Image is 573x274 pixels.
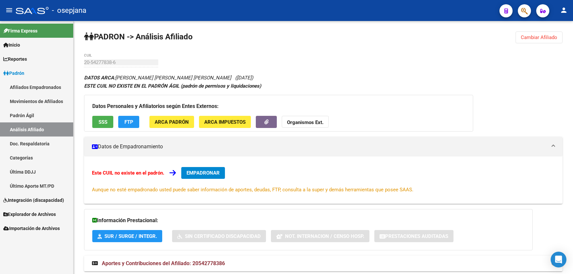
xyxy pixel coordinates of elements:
[84,137,562,157] mat-expansion-panel-header: Datos de Empadronamiento
[3,41,20,49] span: Inicio
[3,70,24,77] span: Padrón
[181,167,225,179] button: EMPADRONAR
[102,260,225,266] span: Aportes y Contribuciones del Afiliado: 20542778386
[3,55,27,63] span: Reportes
[385,233,448,239] span: Prestaciones Auditadas
[92,102,465,111] h3: Datos Personales y Afiliatorios según Entes Externos:
[5,6,13,14] mat-icon: menu
[92,187,413,193] span: Aunque no esté empadronado usted puede saber información de aportes, deudas, FTP, consulta a la s...
[199,116,251,128] button: ARCA Impuestos
[52,3,86,18] span: - osepjana
[204,119,246,125] span: ARCA Impuestos
[282,116,329,128] button: Organismos Ext.
[3,27,37,34] span: Firma Express
[84,83,261,89] strong: ESTE CUIL NO EXISTE EN EL PADRÓN ÁGIL (padrón de permisos y liquidaciones)
[187,170,220,176] span: EMPADRONAR
[84,75,231,81] span: [PERSON_NAME] [PERSON_NAME] [PERSON_NAME]
[3,197,64,204] span: Integración (discapacidad)
[92,216,524,225] h3: Información Prestacional:
[124,119,133,125] span: FTP
[92,143,547,150] mat-panel-title: Datos de Empadronamiento
[92,116,113,128] button: SSS
[551,252,566,267] div: Open Intercom Messenger
[172,230,266,242] button: Sin Certificado Discapacidad
[104,233,157,239] span: SUR / SURGE / INTEGR.
[84,256,562,271] mat-expansion-panel-header: Aportes y Contribuciones del Afiliado: 20542778386
[521,34,557,40] span: Cambiar Afiliado
[149,116,194,128] button: ARCA Padrón
[516,32,562,43] button: Cambiar Afiliado
[84,75,115,81] strong: DATOS ARCA:
[118,116,139,128] button: FTP
[374,230,453,242] button: Prestaciones Auditadas
[185,233,261,239] span: Sin Certificado Discapacidad
[235,75,253,81] span: ([DATE])
[271,230,369,242] button: Not. Internacion / Censo Hosp.
[84,32,193,41] strong: PADRON -> Análisis Afiliado
[92,170,164,176] strong: Este CUIL no existe en el padrón.
[155,119,189,125] span: ARCA Padrón
[560,6,568,14] mat-icon: person
[84,157,562,204] div: Datos de Empadronamiento
[3,211,56,218] span: Explorador de Archivos
[3,225,60,232] span: Importación de Archivos
[99,119,107,125] span: SSS
[92,230,162,242] button: SUR / SURGE / INTEGR.
[287,119,323,125] strong: Organismos Ext.
[285,233,364,239] span: Not. Internacion / Censo Hosp.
